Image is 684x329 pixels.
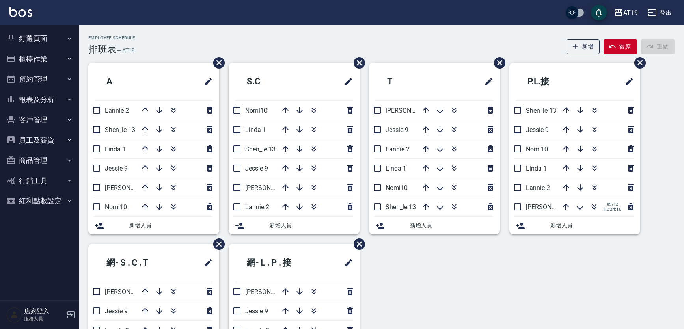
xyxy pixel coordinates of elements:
div: 新增人員 [88,217,219,234]
span: [PERSON_NAME] 6 [105,288,157,296]
span: Shen_le 13 [245,145,276,153]
h3: 排班表 [88,44,117,55]
img: Logo [9,7,32,17]
span: [PERSON_NAME] 6 [245,184,298,191]
span: Jessie 9 [105,165,128,172]
button: 櫃檯作業 [3,49,76,69]
span: 09/12 [604,202,621,207]
span: Shen_le 13 [386,203,416,211]
span: 刪除班表 [207,232,226,256]
button: 登出 [644,6,675,20]
span: 刪除班表 [348,51,366,74]
img: Person [6,307,22,323]
button: save [591,5,607,20]
div: AT19 [623,8,638,18]
button: 行銷工具 [3,171,76,191]
span: Lannie 2 [526,184,550,191]
h2: S.C [235,67,306,96]
button: 客戶管理 [3,110,76,130]
span: Jessie 9 [245,307,268,315]
span: Linda 1 [245,126,266,134]
span: Lannie 2 [105,107,129,114]
span: [PERSON_NAME] 6 [386,107,438,114]
button: 釘選頁面 [3,28,76,49]
button: 預約管理 [3,69,76,89]
span: 修改班表的標題 [339,253,353,272]
span: Jessie 9 [526,126,549,134]
span: 修改班表的標題 [339,72,353,91]
h2: A [95,67,161,96]
span: Jessie 9 [386,126,408,134]
span: [PERSON_NAME] 6 [105,184,157,191]
span: 12:24:10 [604,207,621,212]
span: Lannie 2 [245,203,269,211]
span: Nomi10 [245,107,267,114]
span: Linda 1 [105,145,126,153]
span: [PERSON_NAME] 6 [245,288,298,296]
span: 修改班表的標題 [199,253,213,272]
button: 報表及分析 [3,89,76,110]
span: 新增人員 [129,221,213,230]
span: 修改班表的標題 [199,72,213,91]
span: 刪除班表 [207,51,226,74]
div: 新增人員 [229,217,360,234]
span: Shen_le 13 [105,126,135,134]
h2: 網- S . C . T [95,249,179,277]
span: 修改班表的標題 [479,72,494,91]
button: AT19 [611,5,641,21]
h2: P.L.接 [516,67,590,96]
span: Lannie 2 [386,145,410,153]
span: 新增人員 [550,221,634,230]
span: 修改班表的標題 [620,72,634,91]
span: 刪除班表 [348,232,366,256]
h2: T [375,67,442,96]
span: Linda 1 [386,165,406,172]
h6: — AT19 [117,46,135,55]
span: 新增人員 [270,221,353,230]
button: 新增 [567,39,600,54]
div: 新增人員 [509,217,640,234]
span: Nomi10 [526,145,548,153]
span: Jessie 9 [245,165,268,172]
button: 商品管理 [3,150,76,171]
span: [PERSON_NAME] 6 [526,203,578,211]
span: Nomi10 [105,203,127,211]
div: 新增人員 [369,217,500,234]
span: 刪除班表 [488,51,507,74]
span: Linda 1 [526,165,547,172]
h2: Employee Schedule [88,35,135,41]
span: 刪除班表 [628,51,647,74]
h5: 店家登入 [24,307,64,315]
span: 新增人員 [410,221,494,230]
span: Jessie 9 [105,307,128,315]
span: Shen_le 13 [526,107,556,114]
button: 紅利點數設定 [3,191,76,211]
span: Nomi10 [386,184,408,191]
button: 復原 [604,39,637,54]
button: 員工及薪資 [3,130,76,151]
p: 服務人員 [24,315,64,322]
h2: 網- L . P . 接 [235,249,321,277]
